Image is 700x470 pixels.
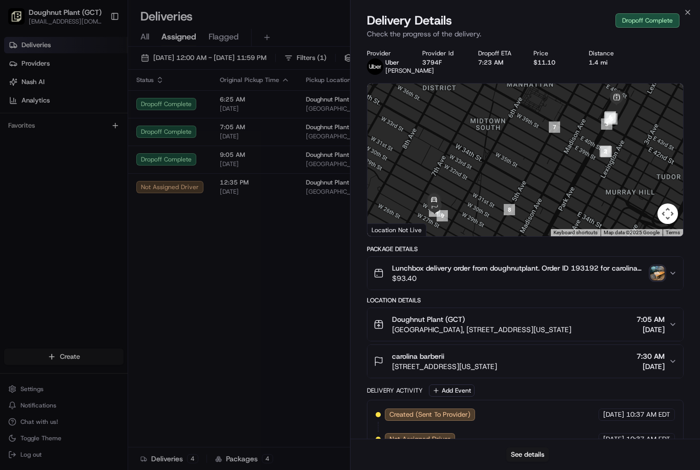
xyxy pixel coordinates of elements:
[174,101,187,113] button: Start new chat
[370,223,404,236] a: Open this area in Google Maps (opens a new window)
[626,410,670,419] span: 10:37 AM EDT
[10,41,187,57] p: Welcome 👋
[545,117,564,137] div: 7
[422,49,461,57] div: Provider Id
[35,98,168,108] div: Start new chat
[392,273,646,283] span: $93.40
[478,49,517,57] div: Dropoff ETA
[367,245,684,253] div: Package Details
[370,223,404,236] img: Google
[35,108,130,116] div: We're available if you need us!
[63,187,84,195] span: [DATE]
[603,410,624,419] span: [DATE]
[385,58,399,67] span: Uber
[20,159,29,168] img: 1736555255976-a54dd68f-1ca7-489b-9aae-adbdc363a1c4
[636,361,665,372] span: [DATE]
[600,108,620,128] div: 4
[97,229,164,239] span: API Documentation
[10,230,18,238] div: 📗
[478,58,517,67] div: 7:23 AM
[589,49,628,57] div: Distance
[595,141,615,161] div: 2
[389,435,450,444] span: Not Assigned Driver
[392,361,497,372] span: [STREET_ADDRESS][US_STATE]
[367,58,383,75] img: uber-new-logo.jpeg
[392,314,465,324] span: Doughnut Plant (GCT)
[589,58,628,67] div: 1.4 mi
[389,410,470,419] span: Created (Sent To Provider)
[603,435,624,444] span: [DATE]
[367,308,683,341] button: Doughnut Plant (GCT)[GEOGRAPHIC_DATA], [STREET_ADDRESS][US_STATE]7:05 AM[DATE]
[367,296,684,304] div: Location Details
[392,263,646,273] span: Lunchbox delivery order from doughnutplant. Order ID 193192 for carolina barberii.
[57,187,60,195] span: •
[367,29,684,39] p: Check the progress of the delivery.
[367,386,423,395] div: Delivery Activity
[10,149,27,166] img: Grace Nketiah
[650,266,665,280] img: photo_proof_of_delivery image
[367,257,683,290] button: Lunchbox delivery order from doughnutplant. Order ID 193192 for carolina barberii.$93.40photo_pro...
[657,203,678,224] button: Map camera controls
[500,200,519,219] div: 8
[636,314,665,324] span: 7:05 AM
[626,435,670,444] span: 10:37 AM EDT
[10,10,31,31] img: Nash
[32,159,83,167] span: [PERSON_NAME]
[604,230,660,235] span: Map data ©2025 Google
[87,230,95,238] div: 💻
[636,324,665,335] span: [DATE]
[392,324,571,335] span: [GEOGRAPHIC_DATA], [STREET_ADDRESS][US_STATE]
[429,384,475,397] button: Add Event
[367,223,426,236] div: Location Not Live
[385,67,434,75] span: [PERSON_NAME]
[83,225,169,243] a: 💻API Documentation
[666,230,680,235] a: Terms (opens in new tab)
[597,114,616,134] div: 3
[27,66,169,77] input: Clear
[367,12,452,29] span: Delivery Details
[72,254,124,262] a: Powered byPylon
[533,58,572,67] div: $11.10
[10,133,69,141] div: Past conversations
[553,229,598,236] button: Keyboard shortcuts
[85,159,89,167] span: •
[367,49,406,57] div: Provider
[392,351,444,361] span: carolina barberii
[20,229,78,239] span: Knowledge Base
[6,225,83,243] a: 📗Knowledge Base
[159,131,187,144] button: See all
[601,107,620,127] div: 6
[10,177,27,193] img: DP GCT
[506,447,549,462] button: See details
[367,345,683,378] button: carolina barberii[STREET_ADDRESS][US_STATE]7:30 AM[DATE]
[636,351,665,361] span: 7:30 AM
[91,159,112,167] span: [DATE]
[32,187,55,195] span: DP GCT
[422,58,442,67] button: 3794F
[102,254,124,262] span: Pylon
[533,49,572,57] div: Price
[10,98,29,116] img: 1736555255976-a54dd68f-1ca7-489b-9aae-adbdc363a1c4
